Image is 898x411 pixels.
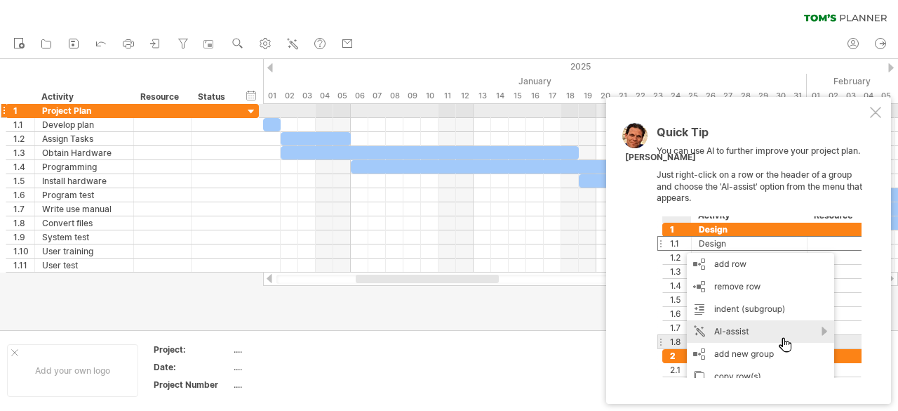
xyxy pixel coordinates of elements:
div: Monday, 13 January 2025 [474,89,491,103]
div: Friday, 10 January 2025 [421,89,438,103]
div: 1.9 [13,230,34,244]
div: Saturday, 18 January 2025 [561,89,579,103]
div: Saturday, 4 January 2025 [316,89,333,103]
div: Saturday, 1 February 2025 [807,89,824,103]
div: Wednesday, 5 February 2025 [877,89,894,103]
div: .... [234,361,351,373]
div: 1.2 [13,132,34,145]
div: Wednesday, 15 January 2025 [509,89,526,103]
div: Friday, 31 January 2025 [789,89,807,103]
div: Monday, 6 January 2025 [351,89,368,103]
div: 1 [13,104,34,117]
div: Tuesday, 7 January 2025 [368,89,386,103]
div: Saturday, 25 January 2025 [684,89,702,103]
div: Thursday, 23 January 2025 [649,89,666,103]
div: .... [234,379,351,391]
div: Wednesday, 29 January 2025 [754,89,772,103]
div: Tuesday, 21 January 2025 [614,89,631,103]
div: Program test [42,188,126,202]
div: 1.8 [13,216,34,230]
div: Friday, 17 January 2025 [544,89,561,103]
div: Assign Tasks [42,132,126,145]
div: Install hardware [42,174,126,188]
div: You can use AI to further improve your project plan. Just right-click on a row or the header of a... [657,126,867,378]
div: Wednesday, 8 January 2025 [386,89,403,103]
div: Obtain Hardware [42,146,126,159]
div: Project Number [154,379,231,391]
div: 1.1 [13,118,34,131]
div: User test [42,259,126,272]
div: Friday, 3 January 2025 [298,89,316,103]
div: 1.7 [13,202,34,216]
div: Write use manual [42,202,126,216]
div: Wednesday, 22 January 2025 [631,89,649,103]
div: 1.4 [13,160,34,174]
div: System test [42,230,126,244]
div: Add your own logo [7,344,138,397]
div: Resource [140,90,183,104]
div: Sunday, 12 January 2025 [456,89,474,103]
div: Sunday, 2 February 2025 [824,89,842,103]
div: January 2025 [263,74,807,89]
div: Tuesday, 4 February 2025 [859,89,877,103]
div: [PERSON_NAME] [625,152,696,164]
div: Quick Tip [657,126,867,145]
div: 1.6 [13,188,34,202]
div: Monday, 27 January 2025 [719,89,737,103]
div: .... [234,344,351,355]
div: Date: [154,361,231,373]
div: Sunday, 26 January 2025 [702,89,719,103]
div: 1.5 [13,174,34,188]
div: Monday, 3 February 2025 [842,89,859,103]
div: Develop plan [42,118,126,131]
div: 1.3 [13,146,34,159]
div: Project Plan [42,104,126,117]
div: Thursday, 30 January 2025 [772,89,789,103]
div: Programming [42,160,126,174]
div: Activity [41,90,126,104]
div: Wednesday, 1 January 2025 [263,89,281,103]
div: Project: [154,344,231,355]
div: Tuesday, 14 January 2025 [491,89,509,103]
div: Thursday, 2 January 2025 [281,89,298,103]
div: Friday, 24 January 2025 [666,89,684,103]
div: Monday, 20 January 2025 [596,89,614,103]
div: User training [42,244,126,258]
div: Tuesday, 28 January 2025 [737,89,754,103]
div: 1.10 [13,244,34,258]
div: Status [198,90,229,104]
div: Sunday, 19 January 2025 [579,89,596,103]
div: Convert files [42,216,126,230]
div: Saturday, 11 January 2025 [438,89,456,103]
div: Thursday, 9 January 2025 [403,89,421,103]
div: 1.11 [13,259,34,272]
div: Thursday, 16 January 2025 [526,89,544,103]
div: Sunday, 5 January 2025 [333,89,351,103]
